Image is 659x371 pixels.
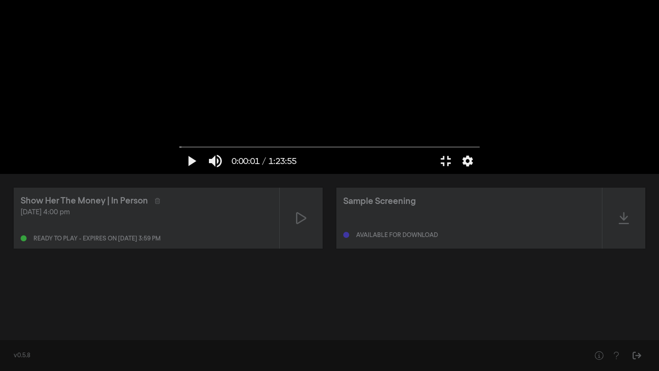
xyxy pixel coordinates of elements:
[21,195,148,207] div: Show Her The Money | In Person
[628,347,645,364] button: Sign Out
[434,148,458,174] button: Exit full screen
[343,195,416,208] div: Sample Screening
[14,351,573,360] div: v0.5.8
[21,207,272,218] div: [DATE] 4:00 pm
[179,148,203,174] button: Play
[356,232,438,238] div: Available for download
[203,148,227,174] button: Mute
[590,347,608,364] button: Help
[33,236,160,242] div: Ready to play - expires on [DATE] 3:59 pm
[608,347,625,364] button: Help
[227,148,301,174] button: 0:00:01 / 1:23:55
[458,148,478,174] button: More settings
